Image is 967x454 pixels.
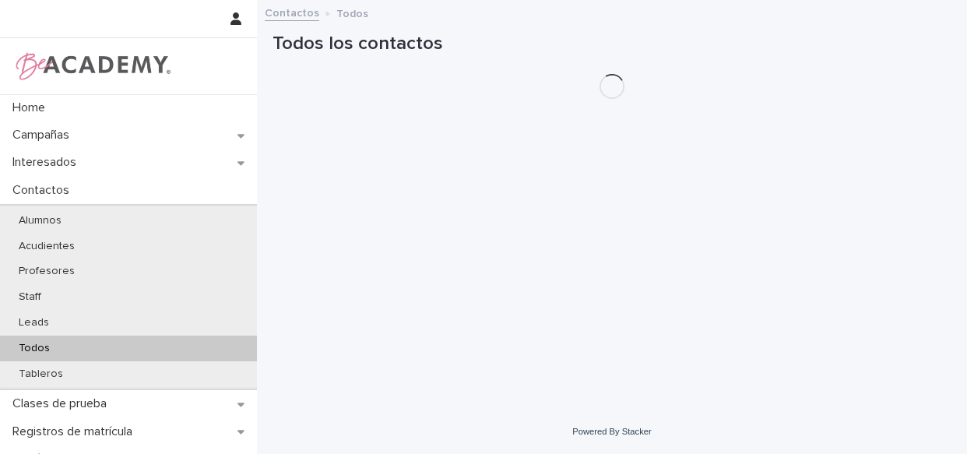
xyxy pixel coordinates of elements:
a: Powered By Stacker [572,427,651,436]
img: WPrjXfSUmiLcdUfaYY4Q [12,51,172,82]
p: Staff [6,290,54,304]
p: Home [6,100,58,115]
h1: Todos los contactos [273,33,951,55]
p: Todos [336,4,368,21]
p: Interesados [6,155,89,170]
p: Profesores [6,265,87,278]
p: Clases de prueba [6,396,119,411]
a: Contactos [265,3,319,21]
p: Acudientes [6,240,87,253]
p: Alumnos [6,214,74,227]
p: Campañas [6,128,82,143]
p: Tableros [6,368,76,381]
p: Contactos [6,183,82,198]
p: Leads [6,316,62,329]
p: Todos [6,342,62,355]
p: Registros de matrícula [6,424,145,439]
